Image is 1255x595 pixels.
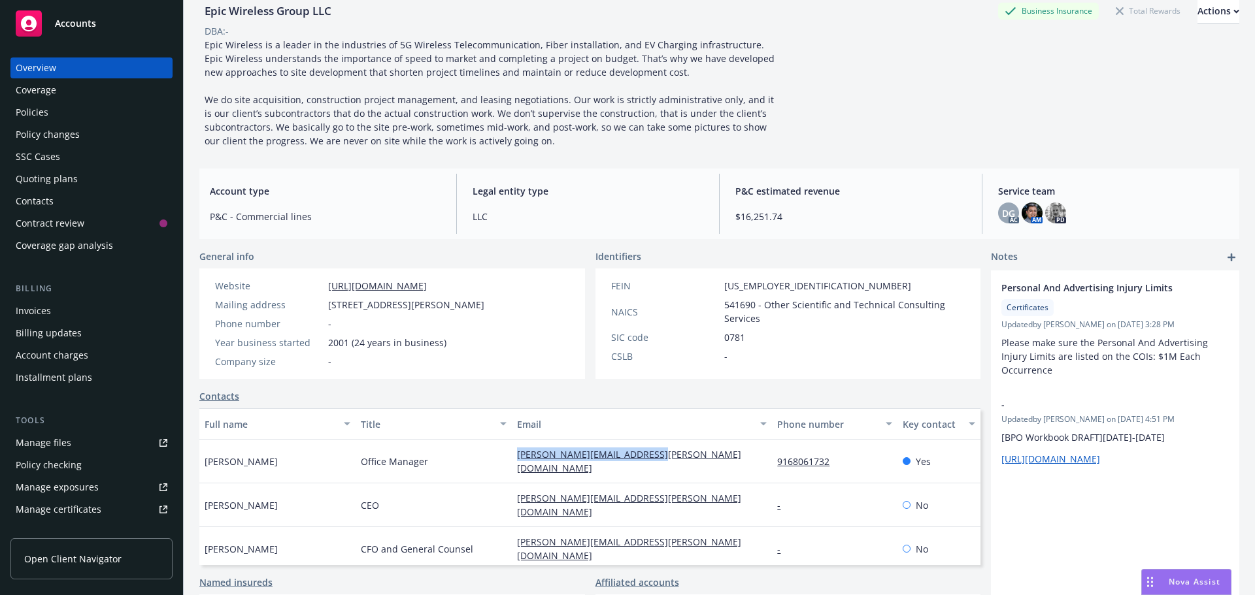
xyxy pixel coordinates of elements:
span: Personal And Advertising Injury Limits [1001,281,1195,295]
span: Updated by [PERSON_NAME] on [DATE] 3:28 PM [1001,319,1229,330]
div: Email [517,417,752,431]
div: Mailing address [215,298,323,312]
div: Invoices [16,300,51,321]
span: Account type [210,184,441,198]
a: Contract review [10,213,173,234]
div: Manage files [16,432,71,453]
a: Installment plans [10,367,173,388]
a: Account charges [10,345,173,366]
div: Drag to move [1142,570,1158,594]
div: Contract review [16,213,84,234]
span: CEO [361,498,379,512]
a: [PERSON_NAME][EMAIL_ADDRESS][PERSON_NAME][DOMAIN_NAME] [517,536,741,562]
a: Invoices [10,300,173,321]
span: Accounts [55,18,96,29]
div: Policies [16,102,48,123]
div: SSC Cases [16,146,60,167]
img: photo [1022,202,1043,223]
a: [PERSON_NAME][EMAIL_ADDRESS][PERSON_NAME][DOMAIN_NAME] [517,492,741,518]
div: -Updatedby [PERSON_NAME] on [DATE] 4:51 PM[BPO Workbook DRAFT][DATE]-[DATE][URL][DOMAIN_NAME] [991,387,1239,476]
a: Accounts [10,5,173,42]
span: [STREET_ADDRESS][PERSON_NAME] [328,298,484,312]
div: Billing [10,282,173,295]
div: Total Rewards [1109,3,1187,19]
a: Manage certificates [10,499,173,520]
div: Policy checking [16,455,82,475]
div: Billing updates [16,323,82,344]
div: Manage exposures [16,477,99,498]
button: Key contact [897,408,980,440]
span: [PERSON_NAME] [205,498,278,512]
a: SSC Cases [10,146,173,167]
div: Coverage [16,80,56,101]
span: Legal entity type [473,184,703,198]
div: Full name [205,417,336,431]
div: FEIN [611,279,719,293]
span: No [916,542,928,556]
span: P&C estimated revenue [735,184,966,198]
button: Phone number [772,408,897,440]
span: [PERSON_NAME] [205,542,278,556]
div: Coverage gap analysis [16,235,113,256]
div: Phone number [777,417,877,431]
div: Title [361,417,492,431]
span: - [328,317,331,330]
span: [PERSON_NAME] [205,455,278,468]
button: Nova Assist [1141,569,1231,595]
p: [BPO Workbook DRAFT][DATE]-[DATE] [1001,430,1229,444]
span: Please make sure the Personal And Advertising Injury Limits are listed on the COIs: $1M Each Occu... [1001,336,1211,376]
span: CFO and General Counsel [361,542,473,556]
div: Quoting plans [16,169,78,189]
span: No [916,498,928,512]
a: Contacts [10,191,173,212]
div: Year business started [215,336,323,349]
span: Certificates [1007,302,1048,314]
a: [PERSON_NAME][EMAIL_ADDRESS][PERSON_NAME][DOMAIN_NAME] [517,448,741,474]
div: Contacts [16,191,54,212]
span: Epic Wireless is a leader in the industries of 5G Wireless Telecommunication, Fiber installation,... [205,39,777,147]
span: Yes [916,455,931,468]
span: [US_EMPLOYER_IDENTIFICATION_NUMBER] [724,279,911,293]
a: [URL][DOMAIN_NAME] [328,280,427,292]
div: Company size [215,355,323,368]
div: Account charges [16,345,88,366]
button: Email [512,408,772,440]
span: 2001 (24 years in business) [328,336,446,349]
a: [URL][DOMAIN_NAME] [1001,453,1100,465]
span: $16,251.74 [735,210,966,223]
span: Notes [991,249,1018,265]
button: Full name [199,408,356,440]
span: LLC [473,210,703,223]
a: Policies [10,102,173,123]
div: Epic Wireless Group LLC [199,3,337,20]
div: Policy changes [16,124,80,145]
div: Manage certificates [16,499,101,520]
a: - [777,499,791,511]
span: - [1001,398,1195,411]
div: SIC code [611,330,719,344]
span: Office Manager [361,455,428,468]
a: Manage files [10,432,173,453]
div: CSLB [611,349,719,363]
span: - [328,355,331,368]
div: Business Insurance [998,3,1099,19]
div: Personal And Advertising Injury LimitsCertificatesUpdatedby [PERSON_NAME] on [DATE] 3:28 PMPlease... [991,270,1239,387]
div: Key contact [903,417,961,431]
a: Manage exposures [10,477,173,498]
a: 9168061732 [777,455,840,468]
span: 0781 [724,330,745,344]
a: Named insureds [199,575,273,589]
span: 541690 - Other Scientific and Technical Consulting Services [724,298,965,325]
a: - [777,543,791,555]
a: Policy checking [10,455,173,475]
span: Nova Assist [1169,576,1220,587]
a: Coverage gap analysis [10,235,173,256]
div: DBA: - [205,24,229,38]
a: Coverage [10,80,173,101]
div: NAICS [611,305,719,319]
span: - [724,349,728,363]
button: Title [356,408,512,440]
a: Quoting plans [10,169,173,189]
img: photo [1045,202,1066,223]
